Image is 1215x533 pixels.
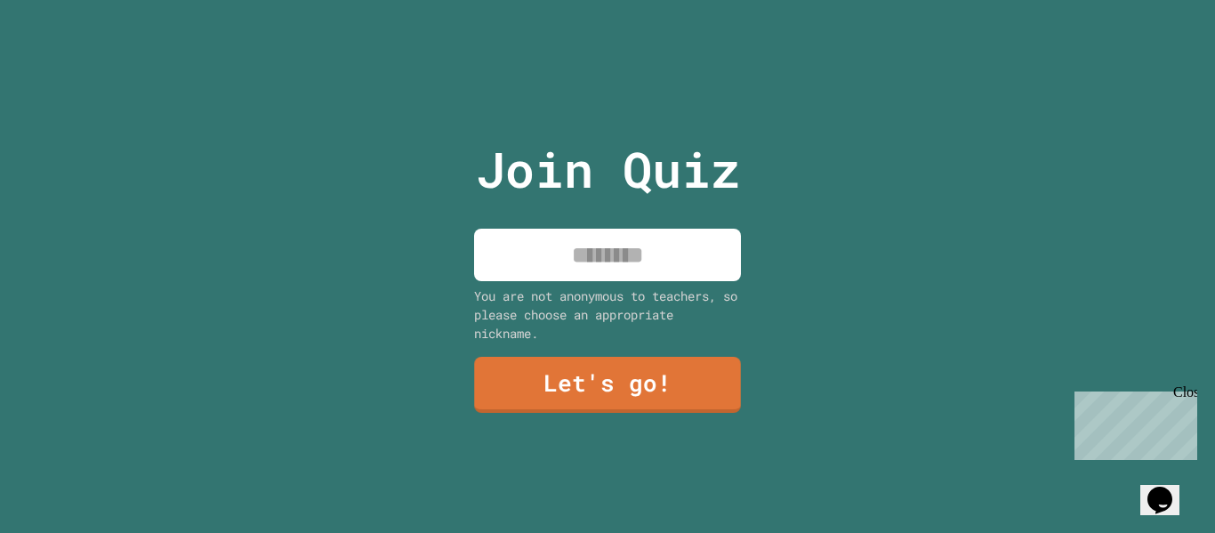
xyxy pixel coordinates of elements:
a: Let's go! [474,357,741,413]
iframe: chat widget [1140,462,1197,515]
div: You are not anonymous to teachers, so please choose an appropriate nickname. [474,287,741,343]
div: Chat with us now!Close [7,7,123,113]
iframe: chat widget [1067,384,1197,460]
p: Join Quiz [476,133,740,206]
